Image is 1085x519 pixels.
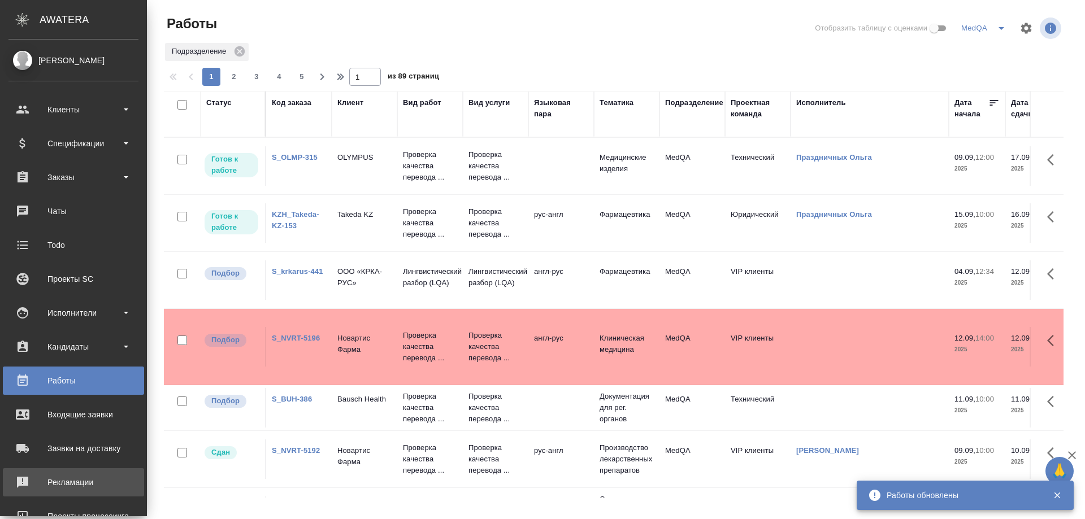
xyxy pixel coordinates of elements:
[1011,277,1056,289] p: 2025
[528,260,594,300] td: англ-рус
[248,71,266,82] span: 3
[954,395,975,403] p: 11.09,
[1011,163,1056,175] p: 2025
[3,231,144,259] a: Todo
[528,327,594,367] td: англ-рус
[203,152,259,178] div: Исполнитель может приступить к работе
[659,260,725,300] td: MedQA
[403,97,441,108] div: Вид работ
[337,209,392,220] p: Takeda KZ
[203,209,259,235] div: Исполнитель может приступить к работе
[600,97,633,108] div: Тематика
[3,400,144,429] a: Входящие заявки
[725,203,791,243] td: Юридический
[1011,344,1056,355] p: 2025
[1045,490,1069,500] button: Закрыть
[796,210,872,219] a: Праздничных Ольга
[954,220,1000,232] p: 2025
[600,266,654,277] p: Фармацевтика
[975,153,994,162] p: 12:00
[725,327,791,367] td: VIP клиенты
[725,146,791,186] td: Технический
[1040,260,1067,287] button: Здесь прячутся важные кнопки
[1045,457,1074,485] button: 🙏
[8,237,138,254] div: Todo
[8,406,138,423] div: Входящие заявки
[796,446,859,455] a: [PERSON_NAME]
[1011,446,1032,455] p: 10.09,
[337,97,363,108] div: Клиент
[388,69,439,86] span: из 89 страниц
[206,97,232,108] div: Статус
[1011,334,1032,342] p: 12.09,
[528,203,594,243] td: рус-англ
[403,442,457,476] p: Проверка качества перевода ...
[796,97,846,108] div: Исполнитель
[1011,210,1032,219] p: 16.09,
[1011,153,1032,162] p: 17.09,
[3,468,144,496] a: Рекламации
[211,395,240,407] p: Подбор
[815,23,927,34] span: Отобразить таблицу с оценками
[8,440,138,457] div: Заявки на доставку
[8,169,138,186] div: Заказы
[164,15,217,33] span: Работы
[725,260,791,300] td: VIP клиенты
[954,97,988,120] div: Дата начала
[1040,203,1067,230] button: Здесь прячутся важные кнопки
[1011,267,1032,276] p: 12.09,
[600,442,654,476] p: Производство лекарственных препаратов
[272,334,320,342] a: S_NVRT-5196
[975,334,994,342] p: 14:00
[403,206,457,240] p: Проверка качества перевода ...
[659,203,725,243] td: MedQA
[272,446,320,455] a: S_NVRT-5192
[954,405,1000,416] p: 2025
[3,434,144,463] a: Заявки на доставку
[8,101,138,118] div: Клиенты
[272,267,323,276] a: S_krkarus-441
[975,395,994,403] p: 10:00
[468,266,523,289] p: Лингвистический разбор (LQA)
[293,68,311,86] button: 5
[211,334,240,346] p: Подбор
[211,447,230,458] p: Сдан
[468,391,523,425] p: Проверка качества перевода ...
[8,203,138,220] div: Чаты
[8,135,138,152] div: Спецификации
[468,206,523,240] p: Проверка качества перевода ...
[337,152,392,163] p: OLYMPUS
[954,163,1000,175] p: 2025
[3,265,144,293] a: Проекты SC
[1011,220,1056,232] p: 2025
[1050,459,1069,483] span: 🙏
[954,334,975,342] p: 12.09,
[954,446,975,455] p: 09.09,
[337,394,392,405] p: Bausch Health
[270,68,288,86] button: 4
[975,446,994,455] p: 10:00
[659,146,725,186] td: MedQA
[725,439,791,479] td: VIP клиенты
[954,153,975,162] p: 09.09,
[600,209,654,220] p: Фармацевтика
[8,54,138,67] div: [PERSON_NAME]
[248,68,266,86] button: 3
[600,333,654,355] p: Клиническая медицина
[337,445,392,468] p: Новартис Фарма
[8,474,138,491] div: Рекламации
[665,97,723,108] div: Подразделение
[954,210,975,219] p: 15.09,
[1040,146,1067,173] button: Здесь прячутся важные кнопки
[954,267,975,276] p: 04.09,
[468,149,523,183] p: Проверка качества перевода ...
[337,266,392,289] p: ООО «КРКА-РУС»
[1040,18,1064,39] span: Посмотреть информацию
[468,442,523,476] p: Проверка качества перевода ...
[954,277,1000,289] p: 2025
[272,395,312,403] a: S_BUH-386
[1011,97,1045,120] div: Дата сдачи
[975,210,994,219] p: 10:00
[1040,388,1067,415] button: Здесь прячутся важные кнопки
[403,266,457,289] p: Лингвистический разбор (LQA)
